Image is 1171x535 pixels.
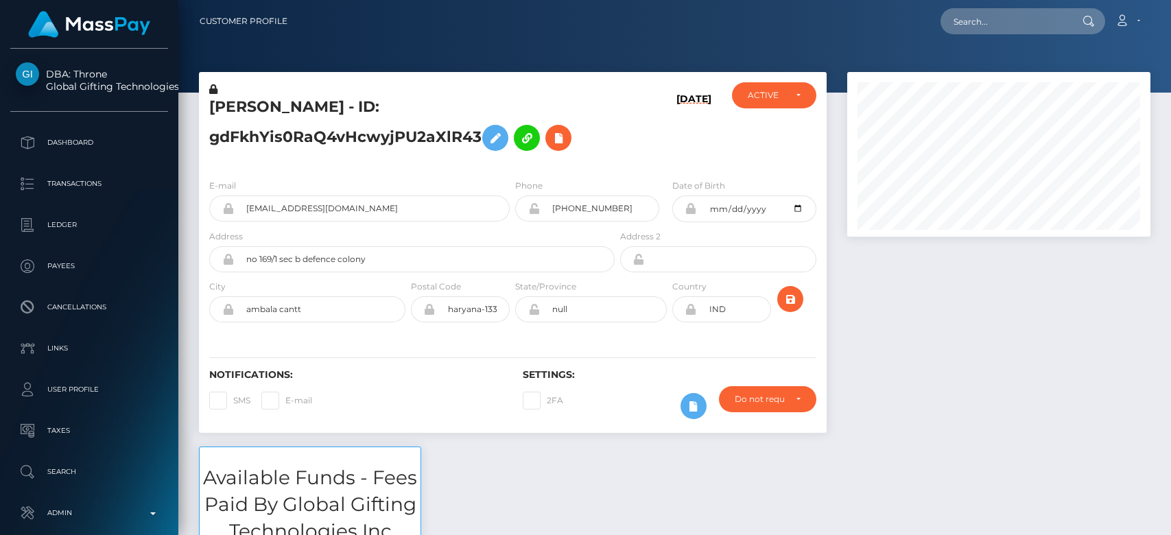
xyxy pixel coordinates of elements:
[676,93,711,163] h6: [DATE]
[10,68,168,93] span: DBA: Throne Global Gifting Technologies Inc
[16,297,163,318] p: Cancellations
[16,503,163,523] p: Admin
[411,281,461,293] label: Postal Code
[16,62,39,86] img: Global Gifting Technologies Inc
[10,414,168,448] a: Taxes
[209,230,243,243] label: Address
[732,82,816,108] button: ACTIVE
[10,208,168,242] a: Ledger
[10,496,168,530] a: Admin
[515,281,576,293] label: State/Province
[672,281,707,293] label: Country
[209,97,607,158] h5: [PERSON_NAME] - ID: gdFkhYis0RaQ4vHcwyjPU2aXlR43
[28,11,150,38] img: MassPay Logo
[748,90,784,101] div: ACTIVE
[735,394,784,405] div: Do not require
[523,392,563,409] label: 2FA
[16,215,163,235] p: Ledger
[10,455,168,489] a: Search
[16,462,163,482] p: Search
[16,174,163,194] p: Transactions
[523,369,816,381] h6: Settings:
[209,392,250,409] label: SMS
[200,7,287,36] a: Customer Profile
[16,379,163,400] p: User Profile
[719,386,816,412] button: Do not require
[10,372,168,407] a: User Profile
[10,249,168,283] a: Payees
[672,180,725,192] label: Date of Birth
[209,180,236,192] label: E-mail
[620,230,661,243] label: Address 2
[10,331,168,366] a: Links
[16,256,163,276] p: Payees
[10,126,168,160] a: Dashboard
[261,392,312,409] label: E-mail
[941,8,1069,34] input: Search...
[209,281,226,293] label: City
[10,167,168,201] a: Transactions
[10,290,168,324] a: Cancellations
[16,132,163,153] p: Dashboard
[16,338,163,359] p: Links
[515,180,543,192] label: Phone
[16,420,163,441] p: Taxes
[209,369,502,381] h6: Notifications:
